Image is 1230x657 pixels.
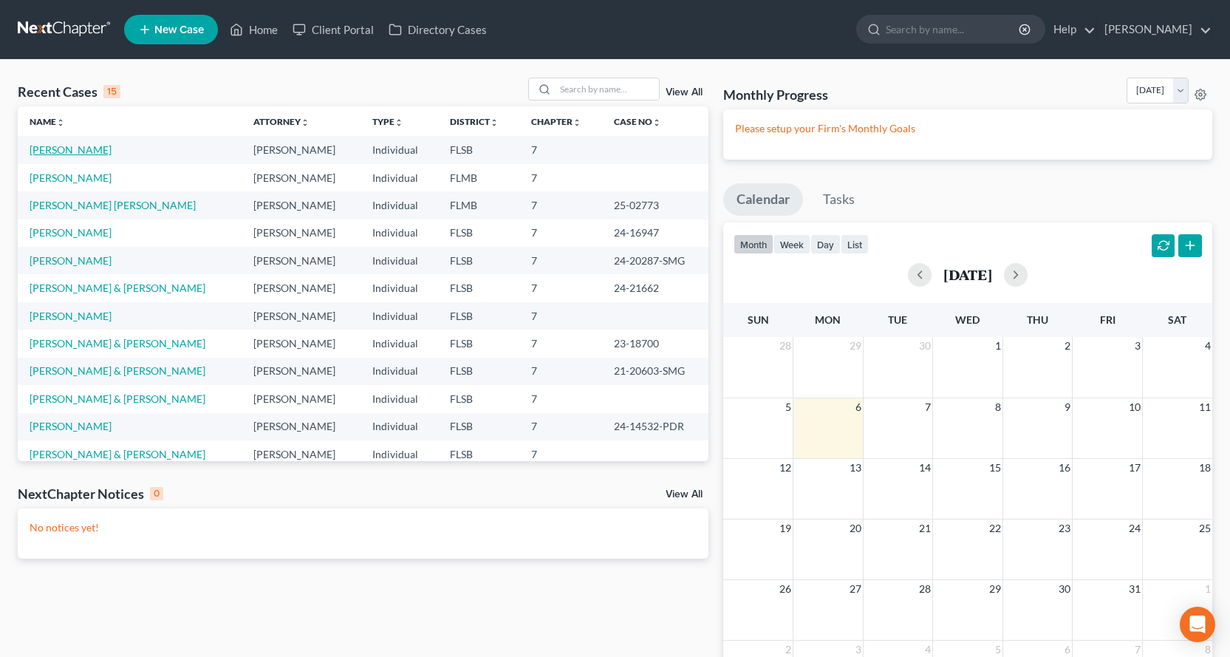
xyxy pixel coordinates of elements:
td: [PERSON_NAME] [242,164,360,191]
td: FLSB [438,413,519,440]
td: 7 [519,413,602,440]
h2: [DATE] [943,267,992,282]
a: [PERSON_NAME] [30,143,112,156]
td: [PERSON_NAME] [242,136,360,163]
span: 13 [848,459,863,477]
i: unfold_more [652,118,661,127]
span: 26 [778,580,793,598]
td: 24-14532-PDR [602,413,708,440]
span: 28 [778,337,793,355]
button: list [841,234,869,254]
td: Individual [361,219,438,247]
span: 30 [1057,580,1072,598]
a: Nameunfold_more [30,116,65,127]
span: 22 [988,520,1002,537]
a: Case Nounfold_more [614,116,661,127]
span: 29 [988,580,1002,598]
td: [PERSON_NAME] [242,385,360,412]
td: Individual [361,164,438,191]
span: 16 [1057,459,1072,477]
input: Search by name... [556,78,659,100]
span: 10 [1127,398,1142,416]
td: [PERSON_NAME] [242,302,360,330]
a: [PERSON_NAME] [30,171,112,184]
a: [PERSON_NAME] & [PERSON_NAME] [30,364,205,377]
td: 21-20603-SMG [602,358,708,385]
span: 17 [1127,459,1142,477]
td: Individual [361,330,438,357]
input: Search by name... [886,16,1021,43]
td: [PERSON_NAME] [242,247,360,274]
td: 7 [519,164,602,191]
td: FLSB [438,274,519,302]
td: FLSB [438,136,519,163]
a: [PERSON_NAME] & [PERSON_NAME] [30,282,205,294]
td: FLMB [438,164,519,191]
td: 7 [519,358,602,385]
td: Individual [361,385,438,412]
a: Client Portal [285,16,381,43]
td: 24-16947 [602,219,708,247]
i: unfold_more [301,118,310,127]
span: Tue [888,313,907,326]
span: 9 [1063,398,1072,416]
span: 1 [994,337,1002,355]
h3: Monthly Progress [723,86,828,103]
a: Directory Cases [381,16,494,43]
a: View All [666,87,703,98]
span: 15 [988,459,1002,477]
span: 28 [918,580,932,598]
td: 25-02773 [602,191,708,219]
td: Individual [361,358,438,385]
td: [PERSON_NAME] [242,274,360,302]
td: FLSB [438,247,519,274]
span: 30 [918,337,932,355]
span: 5 [784,398,793,416]
span: 8 [994,398,1002,416]
span: 2 [1063,337,1072,355]
p: No notices yet! [30,520,697,535]
span: New Case [154,24,204,35]
td: [PERSON_NAME] [242,219,360,247]
td: Individual [361,440,438,468]
td: 7 [519,274,602,302]
span: 23 [1057,520,1072,537]
a: [PERSON_NAME] [1097,16,1212,43]
td: FLSB [438,330,519,357]
a: Typeunfold_more [372,116,403,127]
td: Individual [361,274,438,302]
td: FLSB [438,358,519,385]
span: Sun [748,313,769,326]
span: 14 [918,459,932,477]
td: FLMB [438,191,519,219]
a: Calendar [723,183,803,216]
span: 29 [848,337,863,355]
td: Individual [361,413,438,440]
span: 24 [1127,520,1142,537]
div: NextChapter Notices [18,485,163,503]
td: 24-21662 [602,274,708,302]
td: 7 [519,330,602,357]
i: unfold_more [394,118,403,127]
div: 0 [150,487,163,500]
div: 15 [103,85,120,98]
i: unfold_more [573,118,581,127]
button: month [734,234,773,254]
span: 11 [1197,398,1212,416]
span: 25 [1197,520,1212,537]
td: FLSB [438,302,519,330]
td: 7 [519,302,602,330]
span: Fri [1100,313,1115,326]
span: Wed [955,313,980,326]
td: Individual [361,247,438,274]
a: View All [666,489,703,500]
a: Chapterunfold_more [531,116,581,127]
td: FLSB [438,440,519,468]
a: [PERSON_NAME] [PERSON_NAME] [30,199,196,211]
td: [PERSON_NAME] [242,413,360,440]
span: Thu [1027,313,1048,326]
td: [PERSON_NAME] [242,440,360,468]
td: 7 [519,247,602,274]
td: FLSB [438,219,519,247]
a: Help [1046,16,1096,43]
